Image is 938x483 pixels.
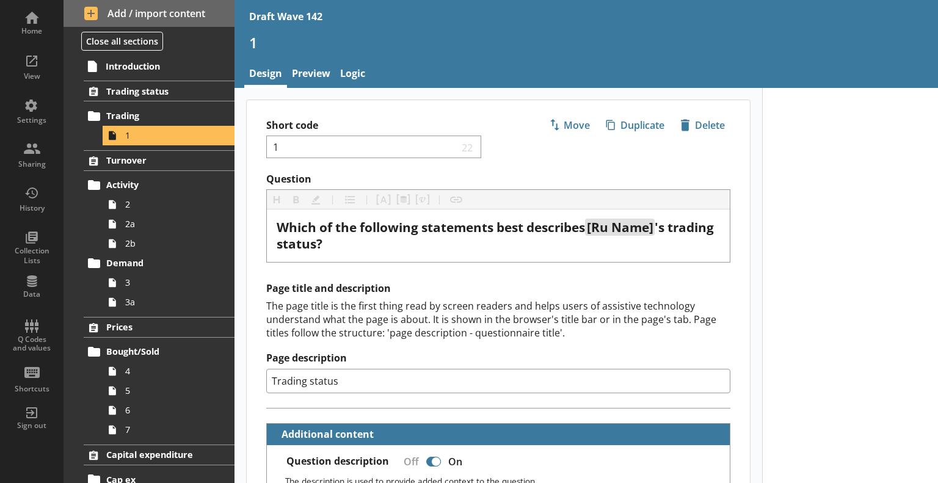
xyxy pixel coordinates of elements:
a: Design [244,62,287,88]
div: View [10,71,53,81]
label: Question [266,173,730,186]
button: Close all sections [81,32,163,51]
li: Trading statusTrading1 [64,81,234,145]
span: 1 [125,129,217,141]
label: Page description [266,352,730,365]
span: Turnover [106,154,213,166]
span: Activity [106,179,213,191]
span: Introduction [106,60,213,72]
a: Trading [84,106,234,126]
span: 5 [125,385,217,396]
a: 2b [103,234,234,253]
div: Shortcuts [10,384,53,394]
span: 2a [125,218,217,230]
h1: 1 [249,33,923,52]
button: Delete [675,115,730,136]
button: Move [544,115,595,136]
div: Settings [10,115,53,125]
li: Trading1 [89,106,234,145]
a: 2 [103,195,234,214]
a: 1 [103,126,234,145]
li: Bought/Sold4567 [89,342,234,440]
a: 3a [103,292,234,312]
a: 4 [103,361,234,381]
button: Duplicate [600,115,670,136]
a: 6 [103,401,234,420]
span: Capital expenditure [106,449,213,460]
span: Trading status [106,85,213,97]
label: Short code [266,119,498,132]
a: Logic [335,62,370,88]
span: 2b [125,238,217,249]
a: Demand [84,253,234,273]
a: 7 [103,420,234,440]
div: Home [10,26,53,36]
span: Duplicate [601,115,669,135]
li: TurnoverActivity22a2bDemand33a [64,150,234,312]
span: 7 [125,424,217,435]
div: On [443,451,472,472]
li: Activity22a2b [89,175,234,253]
a: Prices [84,317,234,338]
div: Sign out [10,421,53,430]
div: History [10,203,53,213]
span: Move [544,115,595,135]
a: Turnover [84,150,234,171]
span: Trading [106,110,213,122]
div: Q Codes and values [10,335,53,353]
span: 's trading status? [277,219,717,252]
li: Demand33a [89,253,234,312]
a: Introduction [83,56,234,76]
a: 5 [103,381,234,401]
a: Trading status [84,81,234,101]
div: Sharing [10,159,53,169]
a: Activity [84,175,234,195]
div: Draft Wave 142 [249,10,322,23]
div: Data [10,289,53,299]
a: Capital expenditure [84,445,234,465]
h2: Page title and description [266,282,730,295]
span: 22 [459,141,476,153]
span: 3a [125,296,217,308]
span: 2 [125,198,217,210]
span: Which of the following statements best describes [277,219,585,236]
span: 6 [125,404,217,416]
label: Question description [286,455,389,468]
div: Question [277,219,720,252]
div: The page title is the first thing read by screen readers and helps users of assistive technology ... [266,299,730,340]
span: Add / import content [84,7,214,20]
li: PricesBought/Sold4567 [64,317,234,440]
div: Collection Lists [10,246,53,265]
span: [Ru Name] [587,219,653,236]
a: Bought/Sold [84,342,234,361]
a: 2a [103,214,234,234]
a: 3 [103,273,234,292]
a: Preview [287,62,335,88]
div: Off [394,451,424,472]
span: Demand [106,257,213,269]
button: Additional content [272,424,376,445]
span: Delete [675,115,730,135]
span: Bought/Sold [106,346,213,357]
span: 4 [125,365,217,377]
span: 3 [125,277,217,288]
span: Prices [106,321,213,333]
